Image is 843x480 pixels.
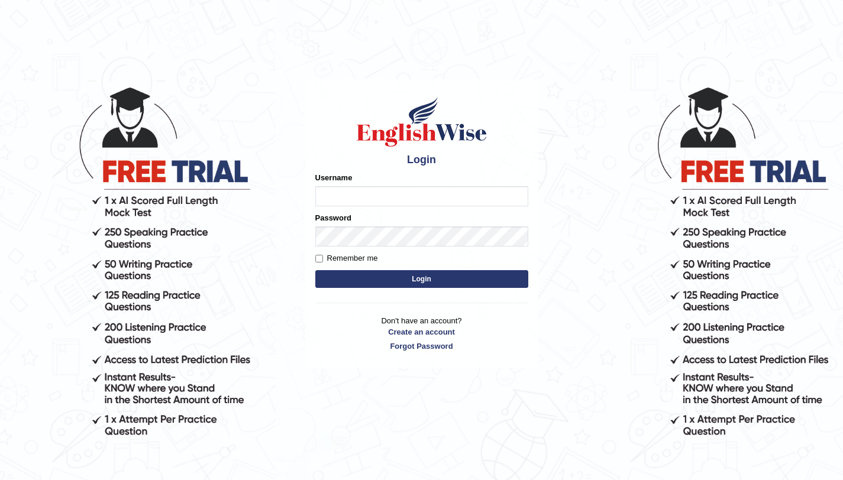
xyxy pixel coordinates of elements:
label: Password [315,212,351,223]
p: Don't have an account? [315,315,528,352]
label: Username [315,172,353,183]
a: Forgot Password [315,340,528,352]
img: Logo of English Wise sign in for intelligent practice with AI [354,95,489,148]
button: Login [315,270,528,288]
input: Remember me [315,255,323,262]
h4: Login [315,154,528,166]
a: Create an account [315,326,528,338]
label: Remember me [315,252,378,264]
